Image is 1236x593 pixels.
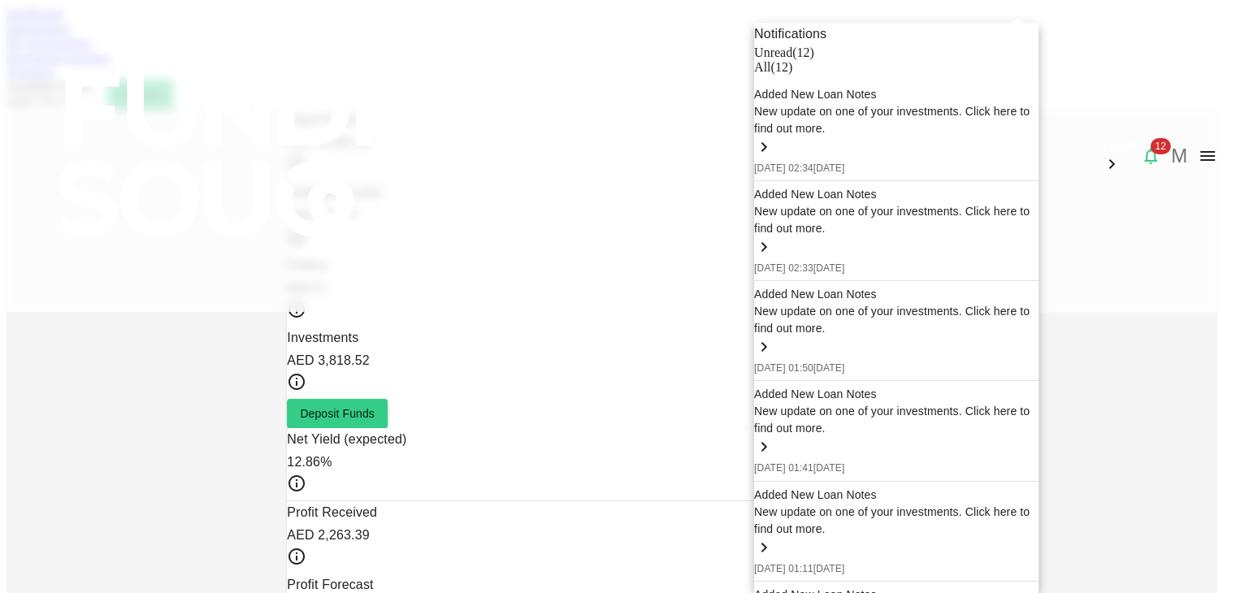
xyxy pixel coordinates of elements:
span: Notifications [754,27,826,41]
span: Unread [754,45,792,59]
span: [DATE] 01:11 [754,563,813,574]
span: ( 12 ) [792,45,814,59]
span: [DATE] [813,563,845,574]
div: Added New Loan Notes [754,386,1039,403]
div: New update on one of your investments. Click here to find out more. [754,103,1039,137]
div: New update on one of your investments. Click here to find out more. [754,303,1039,337]
div: New update on one of your investments. Click here to find out more. [754,203,1039,237]
span: ( 12 ) [770,60,792,74]
div: Added New Loan Notes [754,286,1039,303]
span: [DATE] 01:50 [754,362,813,374]
span: [DATE] 02:33 [754,262,813,274]
span: All [754,60,770,74]
span: [DATE] 01:41 [754,462,813,474]
div: New update on one of your investments. Click here to find out more. [754,504,1039,538]
span: [DATE] [813,162,845,174]
div: New update on one of your investments. Click here to find out more. [754,403,1039,437]
div: Added New Loan Notes [754,487,1039,504]
span: [DATE] [813,262,845,274]
div: Added New Loan Notes [754,186,1039,203]
span: [DATE] 02:34 [754,162,813,174]
div: Added New Loan Notes [754,86,1039,103]
span: [DATE] [813,362,845,374]
span: [DATE] [813,462,845,474]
